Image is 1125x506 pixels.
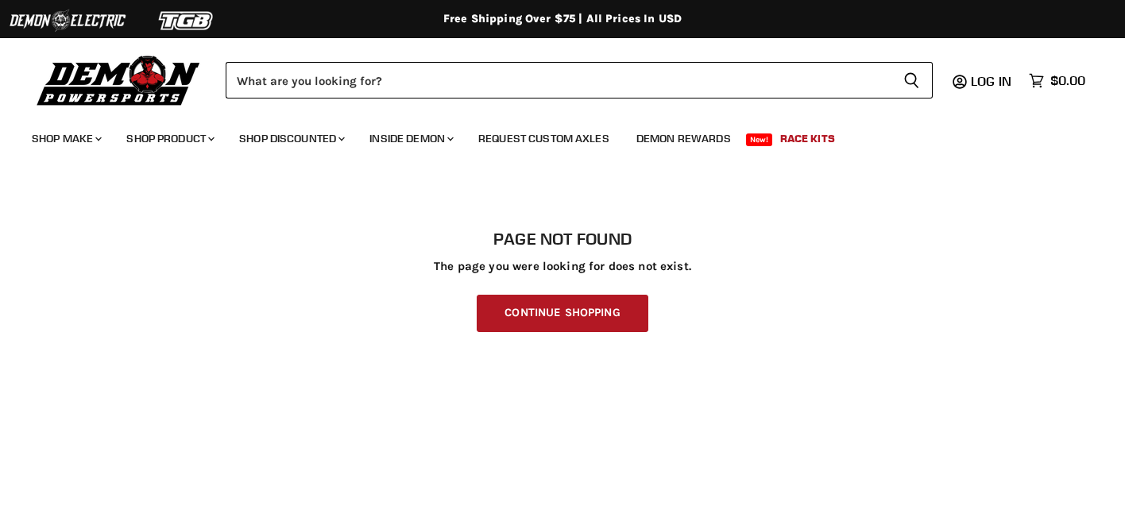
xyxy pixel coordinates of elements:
a: Log in [964,74,1021,88]
a: Request Custom Axles [466,122,621,155]
span: $0.00 [1050,73,1085,88]
img: TGB Logo 2 [127,6,246,36]
input: Search [226,62,891,98]
a: Race Kits [768,122,847,155]
a: Continue Shopping [477,295,648,332]
a: Demon Rewards [624,122,743,155]
img: Demon Powersports [32,52,206,108]
a: Shop Make [20,122,111,155]
p: The page you were looking for does not exist. [32,260,1093,273]
a: Shop Product [114,122,224,155]
form: Product [226,62,933,98]
span: Log in [971,73,1011,89]
ul: Main menu [20,116,1081,155]
a: Inside Demon [358,122,463,155]
a: $0.00 [1021,69,1093,92]
button: Search [891,62,933,98]
img: Demon Electric Logo 2 [8,6,127,36]
a: Shop Discounted [227,122,354,155]
span: New! [746,133,773,146]
h1: Page not found [32,230,1093,249]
